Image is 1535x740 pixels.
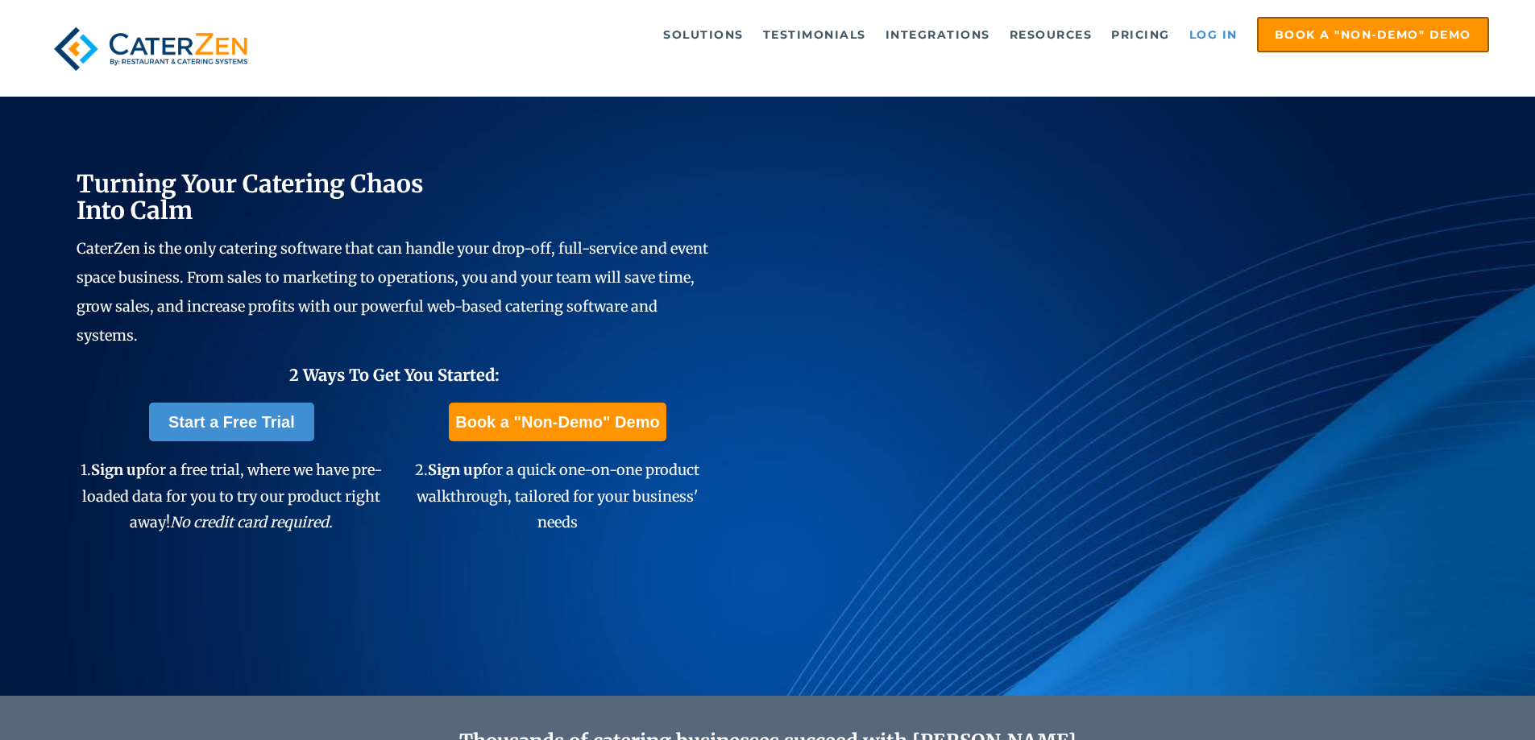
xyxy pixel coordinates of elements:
img: caterzen [46,17,255,81]
a: Book a "Non-Demo" Demo [1257,17,1489,52]
span: 2 Ways To Get You Started: [289,365,500,385]
em: No credit card required. [170,513,333,531]
span: CaterZen is the only catering software that can handle your drop-off, full-service and event spac... [77,239,708,345]
a: Pricing [1103,19,1178,51]
span: Turning Your Catering Chaos Into Calm [77,168,424,225]
span: Sign up [428,461,482,479]
span: Sign up [91,461,145,479]
span: 2. for a quick one-on-one product walkthrough, tailored for your business' needs [415,461,699,531]
a: Log in [1181,19,1246,51]
a: Resources [1002,19,1101,51]
a: Solutions [655,19,752,51]
span: 1. for a free trial, where we have pre-loaded data for you to try our product right away! [81,461,382,531]
div: Navigation Menu [292,17,1489,52]
a: Book a "Non-Demo" Demo [449,403,666,441]
a: Testimonials [755,19,874,51]
a: Integrations [877,19,998,51]
a: Start a Free Trial [149,403,314,441]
